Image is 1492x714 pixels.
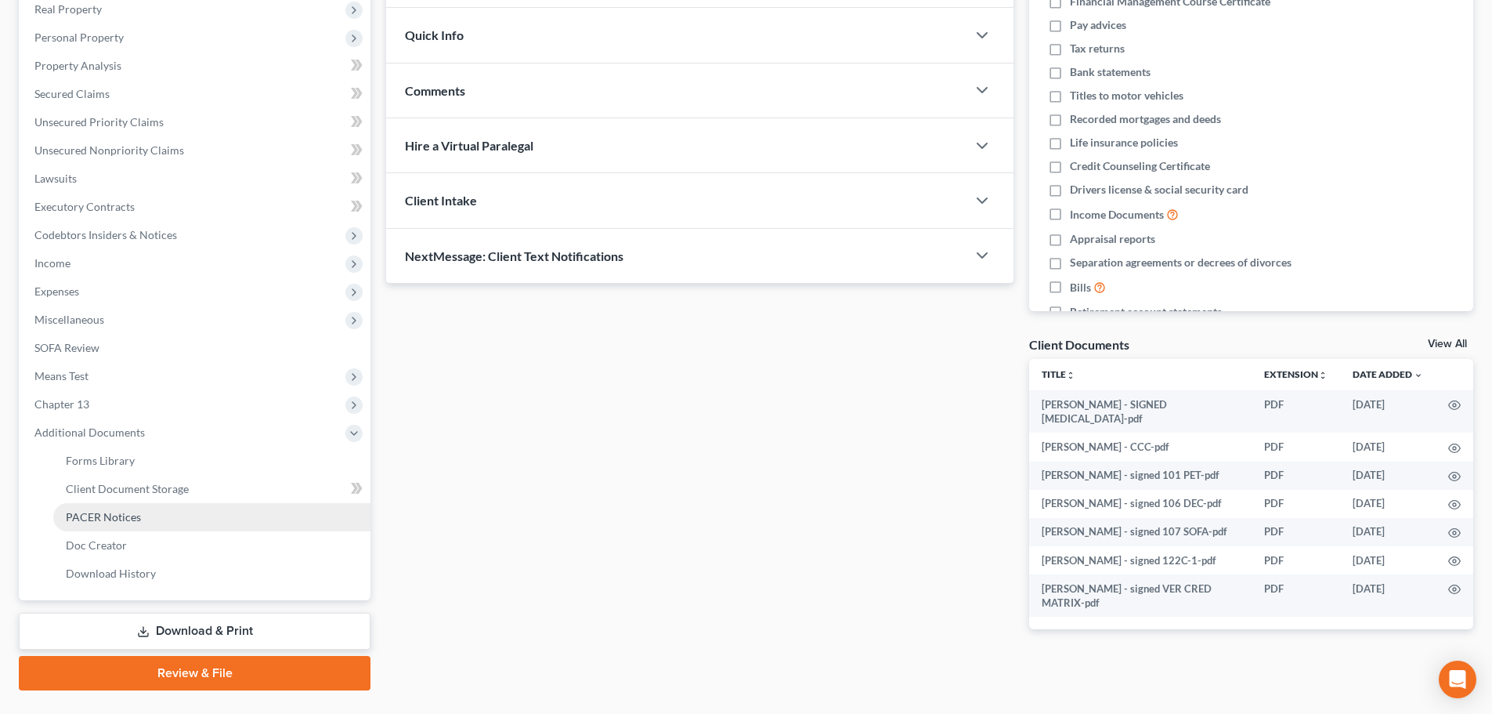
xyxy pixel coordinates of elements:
td: [PERSON_NAME] - signed 101 PET-pdf [1029,462,1252,490]
span: PACER Notices [66,510,141,524]
td: PDF [1252,490,1340,518]
span: Income Documents [1070,207,1164,223]
a: Download History [53,560,370,588]
td: PDF [1252,518,1340,546]
span: Appraisal reports [1070,231,1155,247]
td: PDF [1252,546,1340,574]
span: Life insurance policies [1070,135,1178,150]
a: Property Analysis [22,52,370,80]
td: [PERSON_NAME] - signed 122C-1-pdf [1029,546,1252,574]
span: Chapter 13 [34,397,89,411]
a: Unsecured Nonpriority Claims [22,136,370,165]
a: Doc Creator [53,531,370,560]
span: Additional Documents [34,426,145,439]
td: [PERSON_NAME] - CCC-pdf [1029,433,1252,461]
a: Review & File [19,656,370,690]
a: Client Document Storage [53,475,370,503]
span: Real Property [34,2,102,16]
td: [DATE] [1340,490,1436,518]
td: [PERSON_NAME] - signed 107 SOFA-pdf [1029,518,1252,546]
td: [DATE] [1340,433,1436,461]
span: Miscellaneous [34,313,104,326]
span: Retirement account statements [1070,304,1222,320]
span: Income [34,256,70,270]
span: Titles to motor vehicles [1070,88,1183,103]
span: Quick Info [405,27,464,42]
span: Bills [1070,280,1091,295]
span: Tax returns [1070,41,1125,56]
i: expand_more [1414,371,1423,380]
span: Download History [66,567,156,580]
span: Codebtors Insiders & Notices [34,228,177,241]
span: Client Document Storage [66,482,189,495]
td: [DATE] [1340,462,1436,490]
a: Date Added expand_more [1353,368,1423,380]
span: Recorded mortgages and deeds [1070,111,1221,127]
a: Lawsuits [22,165,370,193]
td: [PERSON_NAME] - signed 106 DEC-pdf [1029,490,1252,518]
td: PDF [1252,390,1340,433]
span: Pay advices [1070,17,1126,33]
span: Drivers license & social security card [1070,182,1248,198]
a: Unsecured Priority Claims [22,108,370,136]
span: Separation agreements or decrees of divorces [1070,255,1292,270]
span: Hire a Virtual Paralegal [405,138,533,153]
a: Secured Claims [22,80,370,108]
span: Bank statements [1070,64,1151,80]
a: Extensionunfold_more [1264,368,1328,380]
span: Comments [405,83,465,98]
span: Unsecured Nonpriority Claims [34,143,184,157]
span: Expenses [34,285,79,298]
i: unfold_more [1318,371,1328,380]
a: View All [1428,339,1467,350]
span: Secured Claims [34,87,110,100]
span: SOFA Review [34,341,99,354]
td: PDF [1252,574,1340,618]
td: [DATE] [1340,390,1436,433]
i: unfold_more [1066,371,1075,380]
span: NextMessage: Client Text Notifications [405,248,623,263]
a: Download & Print [19,613,370,650]
td: [PERSON_NAME] - signed VER CRED MATRIX-pdf [1029,574,1252,618]
td: PDF [1252,462,1340,490]
a: Executory Contracts [22,193,370,221]
span: Property Analysis [34,59,121,72]
span: Forms Library [66,454,135,467]
td: [DATE] [1340,546,1436,574]
td: [DATE] [1340,518,1436,546]
span: Unsecured Priority Claims [34,115,164,129]
span: Lawsuits [34,172,77,185]
td: [DATE] [1340,574,1436,618]
a: SOFA Review [22,334,370,362]
div: Client Documents [1029,336,1129,353]
div: Open Intercom Messenger [1439,661,1476,698]
td: PDF [1252,433,1340,461]
span: Executory Contracts [34,200,135,213]
span: Client Intake [405,193,477,208]
span: Means Test [34,369,89,382]
a: Forms Library [53,447,370,475]
td: [PERSON_NAME] - SIGNED [MEDICAL_DATA]-pdf [1029,390,1252,433]
span: Credit Counseling Certificate [1070,158,1210,174]
a: PACER Notices [53,503,370,531]
a: Titleunfold_more [1042,368,1075,380]
span: Personal Property [34,31,124,44]
span: Doc Creator [66,538,127,552]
